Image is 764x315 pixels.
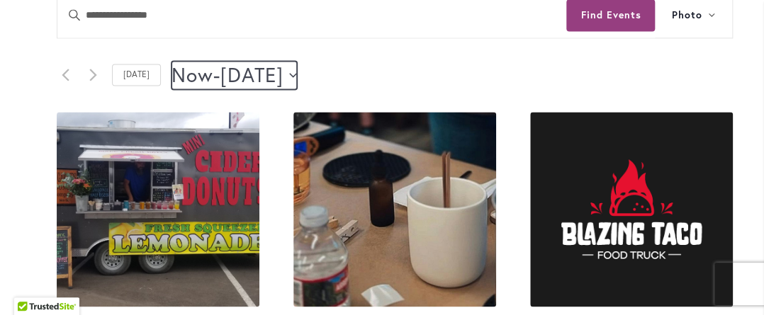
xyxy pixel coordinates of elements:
[57,112,259,307] img: Food Truck: Sugar Lips Apple Cider Donuts
[57,67,74,84] a: Previous Events
[172,61,213,89] span: Now
[672,7,702,23] span: Photo
[11,265,50,304] iframe: Launch Accessibility Center
[530,112,733,307] img: Blazing Taco Food Truck
[172,61,297,89] button: Click to toggle datepicker
[84,67,101,84] a: Next Events
[112,64,161,86] a: Click to select today's date
[220,61,283,89] span: [DATE]
[213,61,220,89] span: -
[293,112,496,307] img: 93f53704220c201f2168fc261161dde5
